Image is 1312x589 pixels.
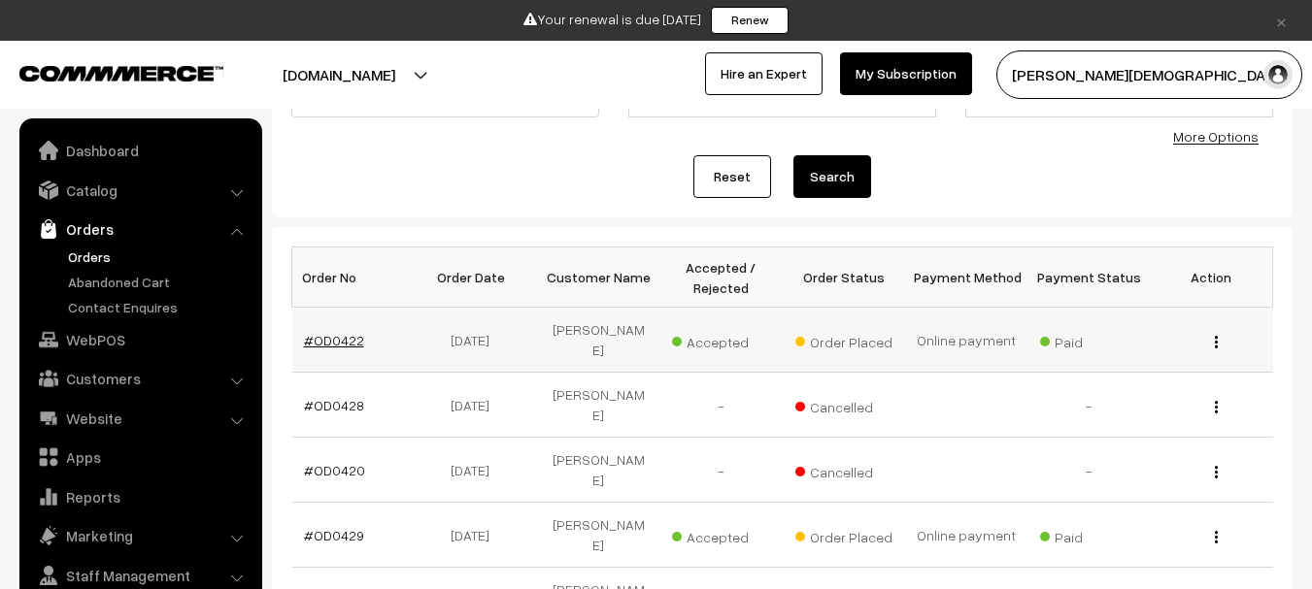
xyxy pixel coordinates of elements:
[24,401,255,436] a: Website
[304,332,364,348] a: #OD0422
[292,247,415,308] th: Order No
[537,247,659,308] th: Customer Name
[1027,247,1150,308] th: Payment Status
[304,397,364,413] a: #OD0428
[693,155,771,198] a: Reset
[415,503,537,568] td: [DATE]
[24,133,255,168] a: Dashboard
[24,518,255,553] a: Marketing
[537,308,659,373] td: [PERSON_NAME]
[304,527,364,543] a: #OD0429
[905,308,1027,373] td: Online payment
[24,479,255,514] a: Reports
[659,373,782,438] td: -
[996,50,1302,99] button: [PERSON_NAME][DEMOGRAPHIC_DATA]
[1215,401,1218,413] img: Menu
[537,373,659,438] td: [PERSON_NAME]
[905,247,1027,308] th: Payment Method
[24,173,255,208] a: Catalog
[7,7,1305,34] div: Your renewal is due [DATE]
[1215,466,1218,478] img: Menu
[304,462,365,478] a: #OD0420
[537,438,659,503] td: [PERSON_NAME]
[705,52,823,95] a: Hire an Expert
[215,50,463,99] button: [DOMAIN_NAME]
[795,457,892,482] span: Cancelled
[1215,336,1218,348] img: Menu
[415,373,537,438] td: [DATE]
[795,522,892,547] span: Order Placed
[1040,522,1137,547] span: Paid
[1040,327,1137,352] span: Paid
[415,247,537,308] th: Order Date
[63,272,255,292] a: Abandoned Cart
[24,322,255,357] a: WebPOS
[795,392,892,417] span: Cancelled
[783,247,905,308] th: Order Status
[1027,438,1150,503] td: -
[1263,60,1293,89] img: user
[24,212,255,246] a: Orders
[415,308,537,373] td: [DATE]
[672,522,769,547] span: Accepted
[19,66,223,81] img: COMMMERCE
[24,361,255,396] a: Customers
[63,297,255,317] a: Contact Enquires
[1268,9,1295,32] a: ×
[1173,128,1259,145] a: More Options
[1150,247,1272,308] th: Action
[840,52,972,95] a: My Subscription
[1215,531,1218,543] img: Menu
[793,155,871,198] button: Search
[672,327,769,352] span: Accepted
[659,247,782,308] th: Accepted / Rejected
[63,246,255,267] a: Orders
[19,60,189,83] a: COMMMERCE
[415,438,537,503] td: [DATE]
[659,438,782,503] td: -
[711,7,789,34] a: Renew
[24,440,255,474] a: Apps
[795,327,892,352] span: Order Placed
[537,503,659,568] td: [PERSON_NAME]
[905,503,1027,568] td: Online payment
[1027,373,1150,438] td: -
